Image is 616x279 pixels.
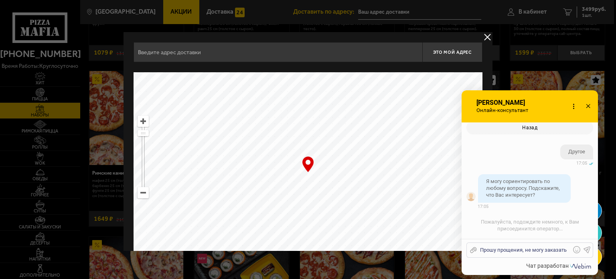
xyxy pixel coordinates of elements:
span: Другое [568,149,585,155]
span: Онлайн-консультант [476,107,533,114]
span: [PERSON_NAME] [476,99,533,106]
button: delivery type [482,32,492,42]
span: Это мой адрес [433,50,472,55]
span: Пожалуйста, подождите немного, к Вам присоединится оператор... [481,219,579,232]
a: Чат разработан [526,263,593,269]
button: Назад [466,121,593,134]
span: 17:05 [576,161,587,166]
div: Прошу прощения, не могу заказать [477,246,571,254]
span: Я могу сориентировать по любому вопросу. Подскажите, что Вас интересует? [486,178,560,198]
input: Введите адрес доставки [134,42,422,62]
img: visitor_avatar_default.png [466,192,476,201]
button: Это мой адрес [422,42,482,62]
span: Назад [522,125,537,130]
span: 17:05 [478,204,488,209]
